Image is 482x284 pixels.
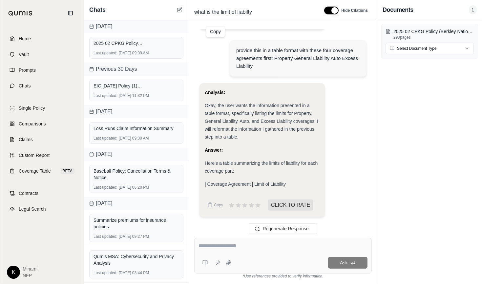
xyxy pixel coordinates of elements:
button: New Chat [176,6,183,14]
span: Single Policy [19,105,45,111]
span: | Coverage Agreement | Limit of Liability [205,181,286,187]
a: Prompts [4,63,80,77]
a: Claims [4,132,80,147]
div: [DATE] 09:09 AM [94,50,179,56]
div: [DATE] 11:32 PM [94,93,179,98]
span: EIC [DATE] Policy (1).pdf [94,83,143,89]
div: provide this in a table format with these four coverage agreements first: Property General Liabil... [236,47,360,70]
span: NFP [23,272,37,279]
span: Last updated: [94,93,117,98]
a: Comparisons [4,117,80,131]
p: 290 pages [393,35,474,40]
a: Single Policy [4,101,80,115]
span: BETA [61,168,74,174]
span: Here's a table summarizing the limits of liability for each coverage part: [205,161,318,174]
a: Custom Report [4,148,80,162]
div: [DATE] [84,148,189,161]
div: [DATE] 06:20 PM [94,185,179,190]
div: Qumis MSA: Cybersecurity and Privacy Analysis [94,253,179,266]
p: 2025 02 CPKG Policy (Berkley National Insurance).pdf [393,28,474,35]
span: Contracts [19,190,38,197]
div: Edit Title [192,7,316,17]
a: Chats [4,79,80,93]
strong: Analysis: [205,90,225,95]
p: Copy [210,28,221,35]
a: Contracts [4,186,80,200]
div: [DATE] [84,105,189,118]
span: CLICK TO RATE [268,199,313,211]
div: [DATE] 09:27 PM [94,234,179,239]
span: Chats [19,83,31,89]
span: Legal Search [19,206,46,212]
span: what is the limit of liabilty [192,7,255,17]
button: Ask [328,257,367,269]
button: 2025 02 CPKG Policy (Berkley National Insurance).pdf290pages [386,28,474,40]
div: Loss Runs Claim Information Summary [94,125,179,132]
span: Custom Report [19,152,50,159]
span: Comparisons [19,121,46,127]
span: Prompts [19,67,36,73]
span: 1 [469,5,477,14]
span: Home [19,35,31,42]
a: Vault [4,47,80,62]
span: Claims [19,136,33,143]
button: Copy [205,199,226,212]
span: Copy [214,202,223,208]
div: K [7,266,20,279]
img: Qumis Logo [8,11,33,16]
span: Regenerate Response [262,226,308,231]
span: Last updated: [94,234,117,239]
div: *Use references provided to verify information. [194,274,372,279]
span: Last updated: [94,185,117,190]
span: Ask [340,260,347,265]
span: Coverage Table [19,168,51,174]
span: Minami [23,266,37,272]
strong: Answer: [205,147,223,153]
div: [DATE] 03:44 PM [94,270,179,275]
div: [DATE] [84,197,189,210]
span: Chats [89,5,106,14]
span: Vault [19,51,29,58]
span: Okay, the user wants the information presented in a table format, specifically listing the limits... [205,103,318,140]
button: Collapse sidebar [65,8,76,18]
span: 2025 02 CPKG Policy (Berkley National Insurance).pdf [94,40,143,47]
div: Baseball Policy: Cancellation Terms & Notice [94,168,179,181]
div: Previous 30 Days [84,63,189,76]
div: [DATE] 09:30 AM [94,136,179,141]
a: Home [4,31,80,46]
a: Coverage TableBETA [4,164,80,178]
span: Hide Citations [341,8,368,13]
span: Last updated: [94,270,117,275]
button: Regenerate Response [249,223,317,234]
span: Last updated: [94,50,117,56]
h3: Documents [383,5,413,14]
div: Summarize premiums for insurance policies [94,217,179,230]
a: Legal Search [4,202,80,216]
div: [DATE] [84,20,189,33]
span: Last updated: [94,136,117,141]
